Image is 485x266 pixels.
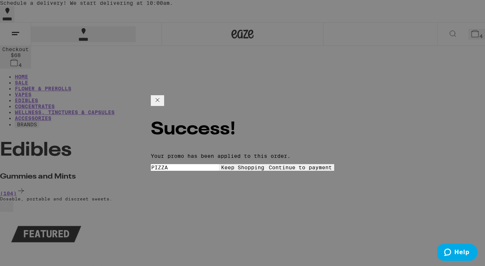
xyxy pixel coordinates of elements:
[151,164,219,171] input: Promo code
[151,153,334,159] p: Your promo has been applied to this order.
[437,244,478,262] iframe: Opens a widget where you can find more information
[267,164,334,171] button: Continue to payment
[221,164,264,170] span: Keep Shopping
[269,164,332,170] span: Continue to payment
[219,164,267,171] button: Keep Shopping
[151,121,334,139] h2: Success!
